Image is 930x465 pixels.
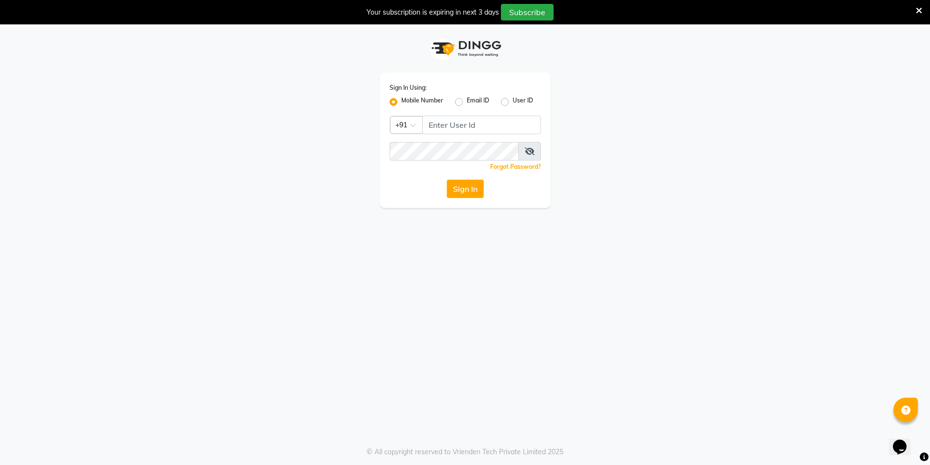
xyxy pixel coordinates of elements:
[447,180,484,198] button: Sign In
[490,163,541,170] a: Forgot Password?
[390,83,427,92] label: Sign In Using:
[501,4,554,20] button: Subscribe
[889,426,920,455] iframe: chat widget
[426,34,504,63] img: logo1.svg
[390,142,519,161] input: Username
[401,96,443,108] label: Mobile Number
[367,7,499,18] div: Your subscription is expiring in next 3 days
[422,116,541,134] input: Username
[513,96,533,108] label: User ID
[467,96,489,108] label: Email ID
